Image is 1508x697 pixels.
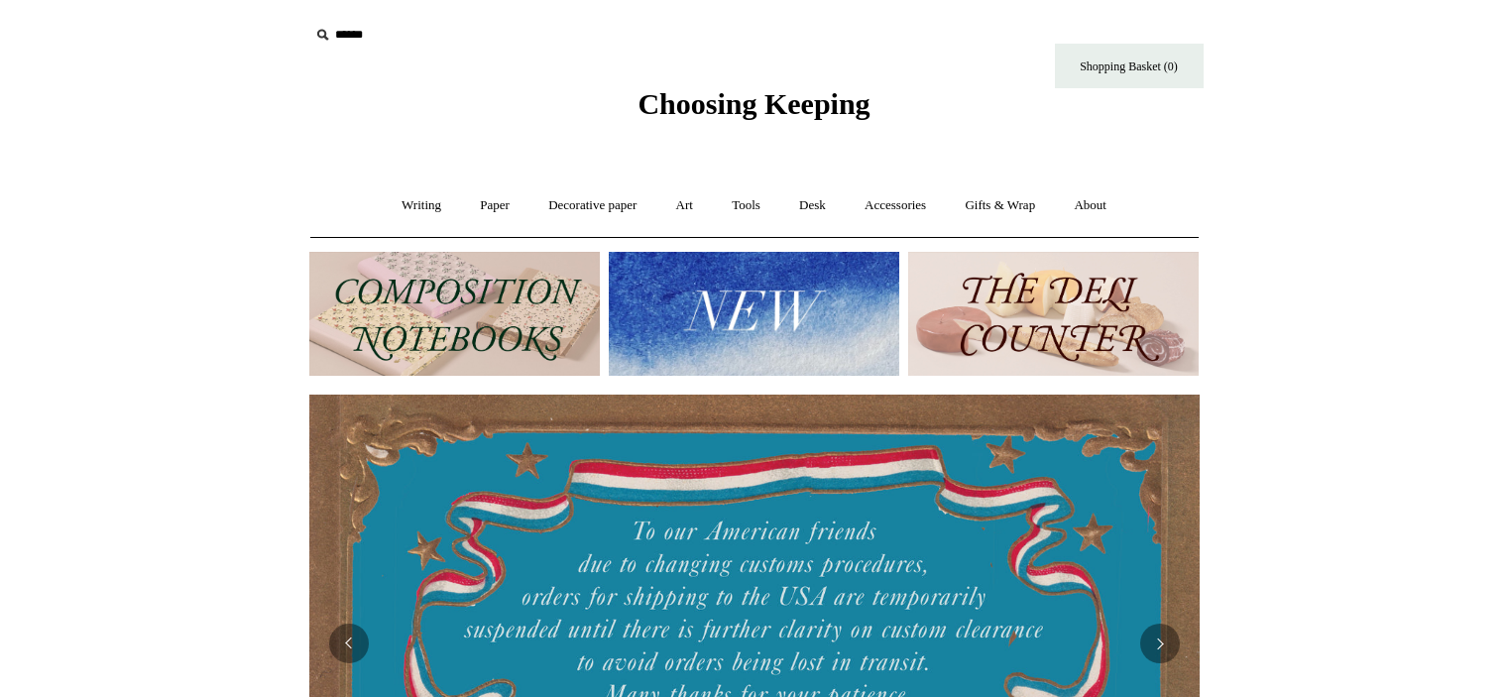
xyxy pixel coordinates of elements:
a: Shopping Basket (0) [1055,44,1204,88]
button: Next [1140,624,1180,663]
img: 202302 Composition ledgers.jpg__PID:69722ee6-fa44-49dd-a067-31375e5d54ec [309,252,600,376]
a: Choosing Keeping [638,103,870,117]
a: Desk [781,179,844,232]
a: Decorative paper [530,179,654,232]
span: Choosing Keeping [638,87,870,120]
a: Gifts & Wrap [947,179,1053,232]
img: The Deli Counter [908,252,1199,376]
a: Writing [384,179,459,232]
a: Paper [462,179,527,232]
a: Tools [714,179,778,232]
button: Previous [329,624,369,663]
a: Accessories [847,179,944,232]
a: Art [658,179,711,232]
a: About [1056,179,1124,232]
img: New.jpg__PID:f73bdf93-380a-4a35-bcfe-7823039498e1 [609,252,899,376]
